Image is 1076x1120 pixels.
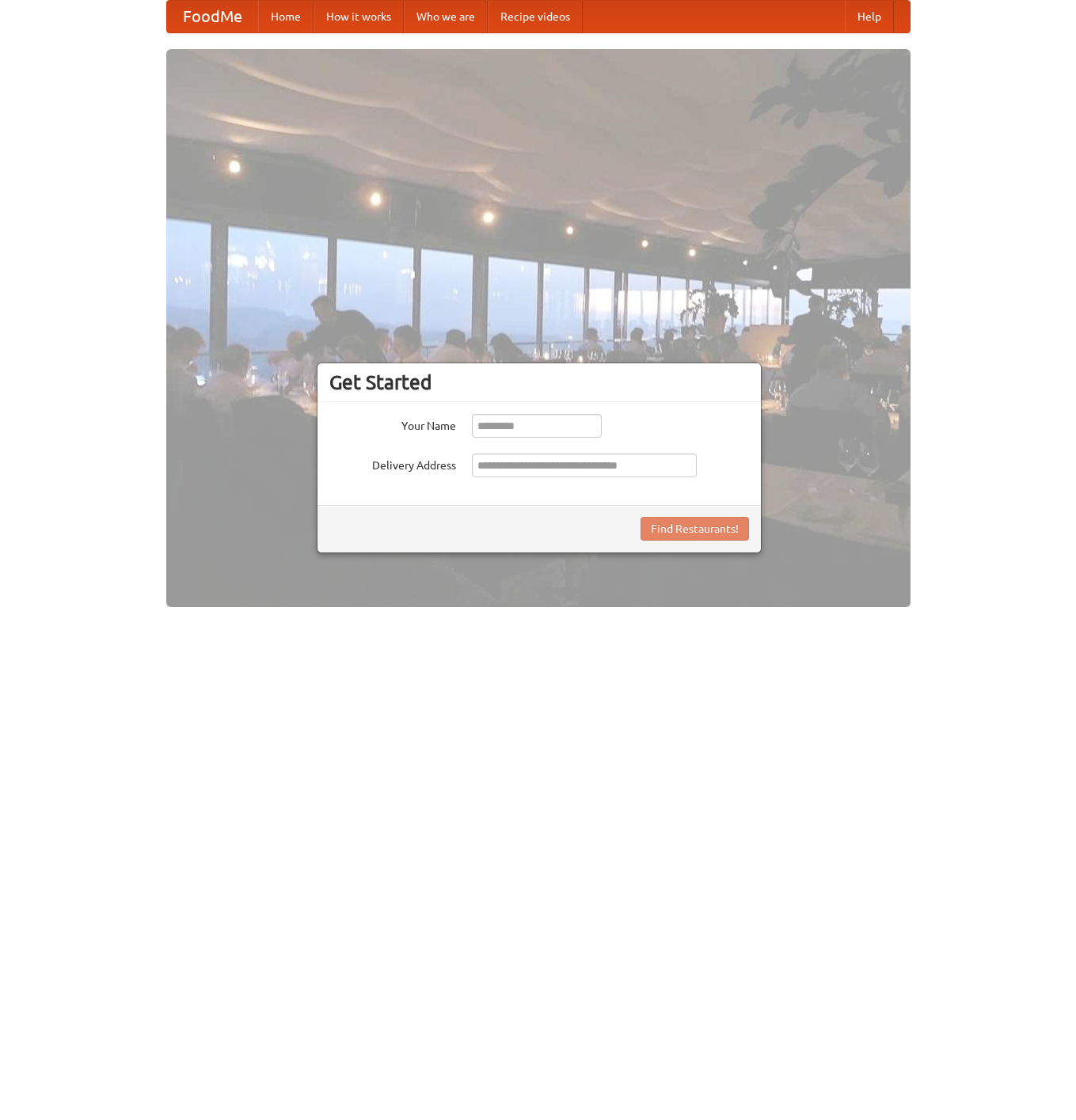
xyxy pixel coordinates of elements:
[641,517,749,541] button: Find Restaurants!
[404,1,488,32] a: Who we are
[329,370,749,394] h3: Get Started
[167,1,258,32] a: FoodMe
[845,1,894,32] a: Help
[329,454,456,473] label: Delivery Address
[314,1,404,32] a: How it works
[488,1,583,32] a: Recipe videos
[258,1,314,32] a: Home
[329,414,456,434] label: Your Name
